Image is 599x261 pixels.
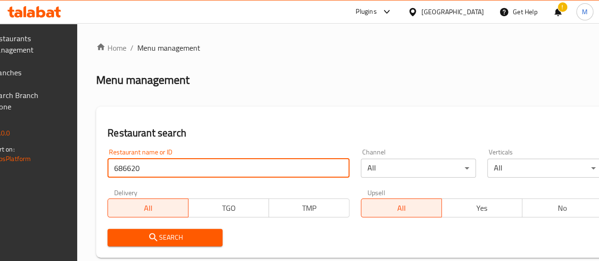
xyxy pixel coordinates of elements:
[273,201,346,215] span: TMP
[582,7,588,17] span: M
[356,6,376,18] div: Plugins
[137,42,200,54] span: Menu management
[365,201,438,215] span: All
[112,201,185,215] span: All
[107,198,188,217] button: All
[192,201,265,215] span: TGO
[114,189,138,196] label: Delivery
[526,201,599,215] span: No
[441,198,522,217] button: Yes
[107,159,349,178] input: Search for restaurant name or ID..
[115,232,215,243] span: Search
[188,198,269,217] button: TGO
[96,72,189,88] h2: Menu management
[107,229,223,246] button: Search
[446,201,519,215] span: Yes
[367,189,385,196] label: Upsell
[130,42,134,54] li: /
[361,198,442,217] button: All
[421,7,484,17] div: [GEOGRAPHIC_DATA]
[361,159,476,178] div: All
[96,42,126,54] a: Home
[268,198,349,217] button: TMP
